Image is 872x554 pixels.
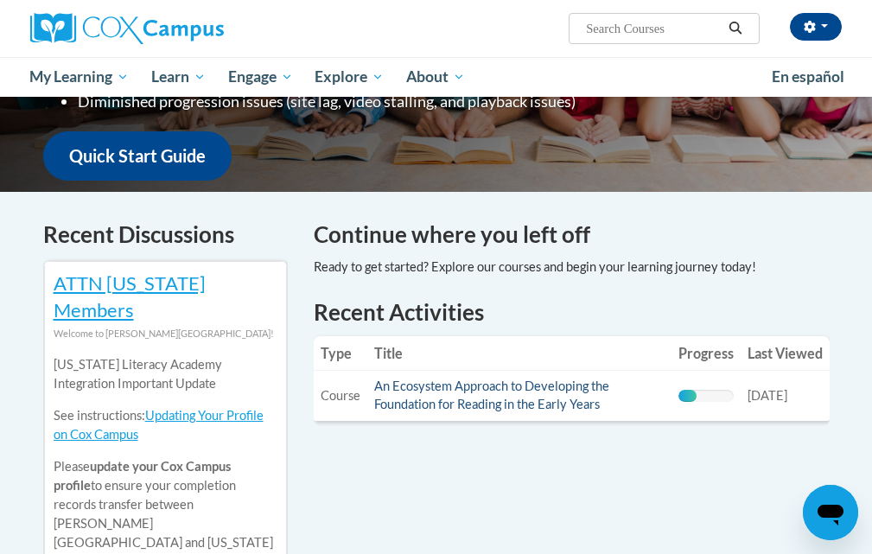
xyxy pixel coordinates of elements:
img: Cox Campus [30,13,224,44]
p: [US_STATE] Literacy Academy Integration Important Update [54,355,277,393]
a: My Learning [19,57,141,97]
b: update your Cox Campus profile [54,459,231,493]
span: Explore [315,67,384,87]
button: Search [722,18,748,39]
a: About [395,57,476,97]
a: Explore [303,57,395,97]
span: My Learning [29,67,129,87]
a: Learn [140,57,217,97]
iframe: Button to launch messaging window [803,485,858,540]
a: ATTN [US_STATE] Members [54,271,206,322]
h4: Recent Discussions [43,218,288,252]
a: Cox Campus [30,13,283,44]
li: Diminished progression issues (site lag, video stalling, and playback issues) [78,89,670,114]
div: Welcome to [PERSON_NAME][GEOGRAPHIC_DATA]! [54,324,277,343]
span: About [406,67,465,87]
a: Quick Start Guide [43,131,232,181]
span: Learn [151,67,206,87]
span: En español [772,67,844,86]
th: Title [367,336,672,371]
a: Updating Your Profile on Cox Campus [54,408,264,442]
th: Type [314,336,367,371]
th: Last Viewed [741,336,830,371]
input: Search Courses [584,18,722,39]
h1: Recent Activities [314,296,830,328]
span: [DATE] [748,388,787,403]
th: Progress [672,336,741,371]
span: Course [321,388,360,403]
h4: Continue where you left off [314,218,830,252]
button: Account Settings [790,13,842,41]
div: Main menu [17,57,856,97]
div: Progress, % [678,390,697,402]
p: See instructions: [54,406,277,444]
a: An Ecosystem Approach to Developing the Foundation for Reading in the Early Years [374,379,609,411]
a: En español [761,59,856,95]
span: Engage [228,67,293,87]
a: Engage [217,57,304,97]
